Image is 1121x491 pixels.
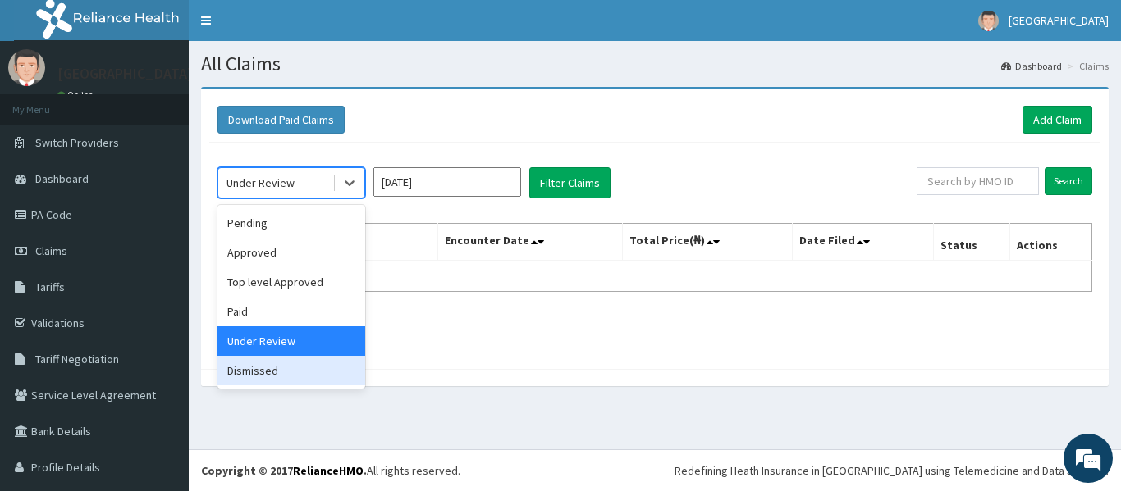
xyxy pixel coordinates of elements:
div: Paid [217,297,365,326]
a: Add Claim [1023,106,1092,134]
span: Dashboard [35,171,89,186]
img: d_794563401_company_1708531726252_794563401 [30,82,66,123]
div: Under Review [217,326,365,356]
a: Dashboard [1001,59,1062,73]
li: Claims [1064,59,1109,73]
th: Actions [1009,224,1091,261]
span: [GEOGRAPHIC_DATA] [1009,13,1109,28]
input: Search by HMO ID [917,167,1039,195]
div: Top level Approved [217,267,365,297]
div: Pending [217,208,365,238]
span: Tariff Negotiation [35,352,119,366]
span: We're online! [95,143,226,309]
input: Select Month and Year [373,167,521,197]
th: Total Price(₦) [622,224,793,261]
a: Online [57,89,97,101]
h1: All Claims [201,53,1109,75]
div: Redefining Heath Insurance in [GEOGRAPHIC_DATA] using Telemedicine and Data Science! [675,462,1109,479]
div: Approved [217,238,365,267]
th: Status [934,224,1010,261]
img: User Image [8,49,45,86]
footer: All rights reserved. [189,449,1121,491]
div: Under Review [226,175,295,191]
input: Search [1045,167,1092,195]
th: Date Filed [793,224,934,261]
p: [GEOGRAPHIC_DATA] [57,66,193,81]
span: Switch Providers [35,135,119,150]
button: Download Paid Claims [217,106,345,134]
div: Dismissed [217,356,365,385]
strong: Copyright © 2017 . [201,463,367,478]
th: Encounter Date [438,224,622,261]
div: Minimize live chat window [269,8,309,48]
div: Chat with us now [85,92,276,113]
span: Claims [35,243,67,258]
button: Filter Claims [529,167,611,198]
img: User Image [978,11,999,31]
a: RelianceHMO [293,463,364,478]
textarea: Type your message and hit 'Enter' [8,321,313,379]
span: Tariffs [35,280,65,294]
